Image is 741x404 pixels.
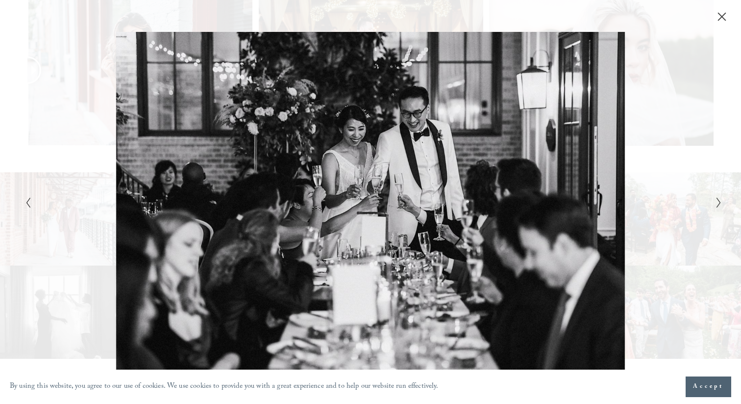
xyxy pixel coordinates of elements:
[713,196,719,208] button: Next Slide
[686,377,731,397] button: Accept
[693,382,724,392] span: Accept
[22,196,28,208] button: Previous Slide
[10,380,439,394] p: By using this website, you agree to our use of cookies. We use cookies to provide you with a grea...
[714,11,730,22] button: Close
